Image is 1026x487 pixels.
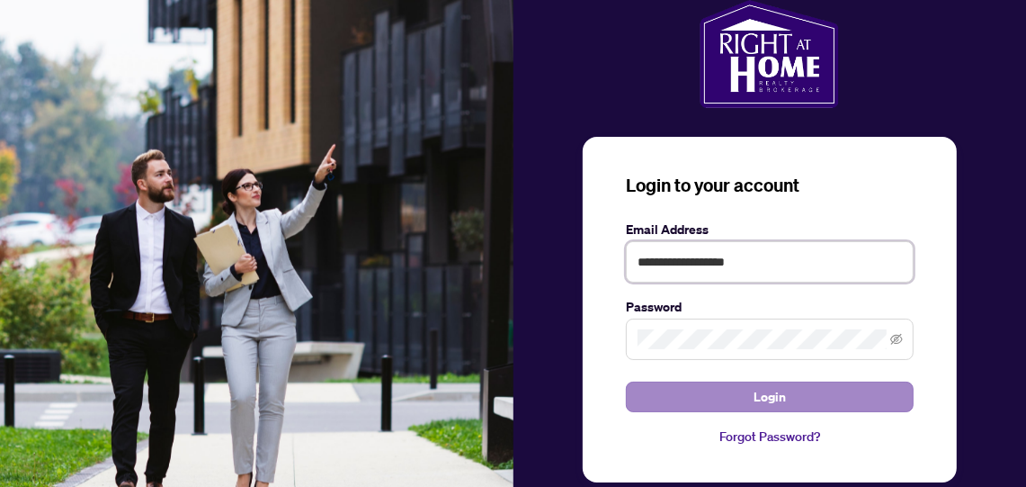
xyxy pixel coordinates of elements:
[626,297,914,317] label: Password
[754,383,786,411] span: Login
[626,220,914,239] label: Email Address
[626,427,914,446] a: Forgot Password?
[626,382,914,412] button: Login
[626,173,914,198] h3: Login to your account
[890,333,903,346] span: eye-invisible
